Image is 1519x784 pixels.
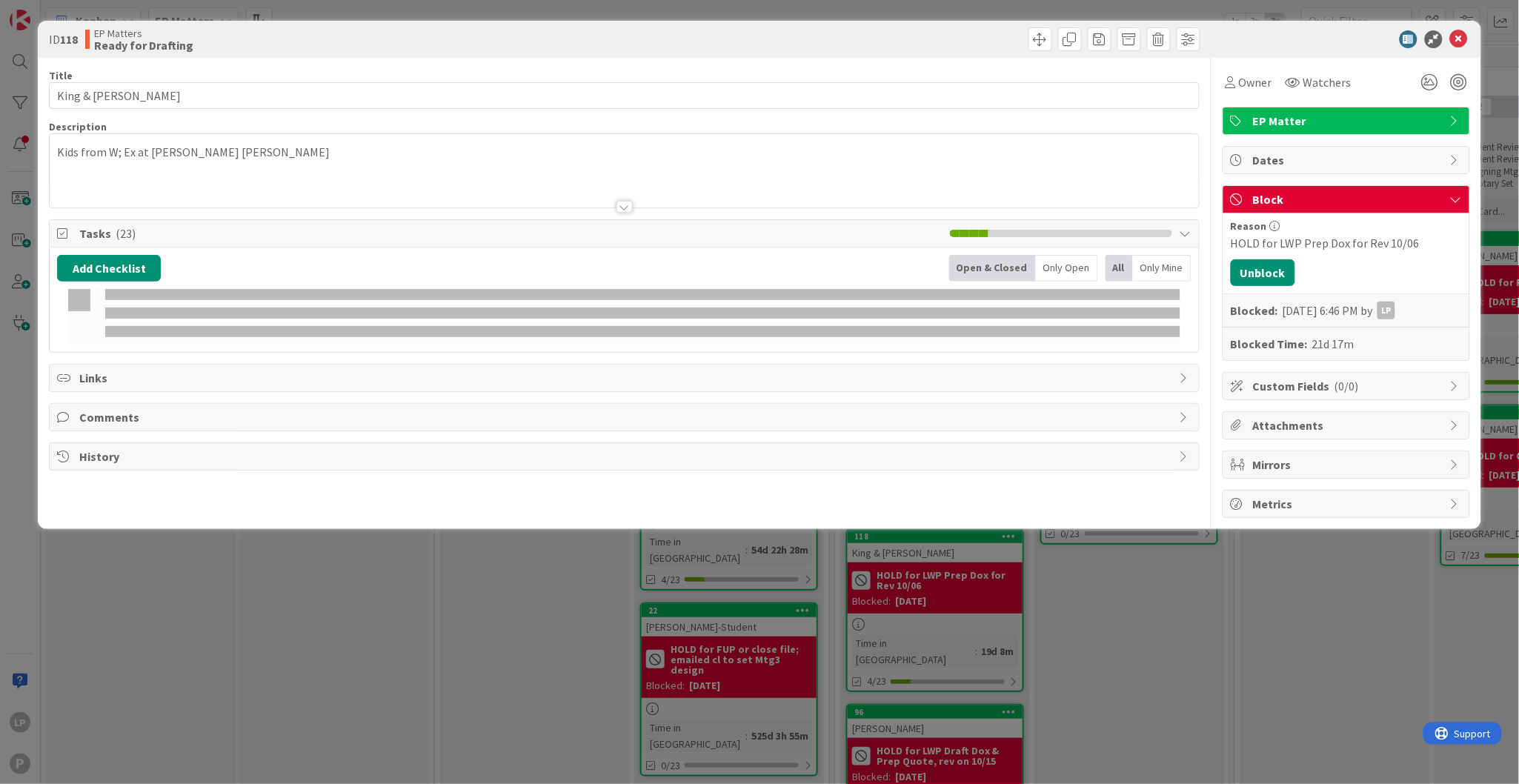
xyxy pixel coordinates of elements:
[79,225,943,242] span: Tasks
[1253,190,1443,208] span: Block
[57,255,161,282] button: Add Checklist
[1283,302,1395,319] div: [DATE] 6:46 PM by
[79,448,1172,465] span: History
[49,120,107,133] span: Description
[1253,495,1443,513] span: Metrics
[1133,255,1191,282] div: Only Mine
[1106,255,1133,282] div: All
[949,255,1036,282] div: Open & Closed
[1253,456,1443,474] span: Mirrors
[1231,302,1278,319] b: Blocked:
[49,30,78,48] span: ID
[79,369,1172,387] span: Links
[94,27,193,39] span: EP Matters
[1312,335,1355,353] div: 21d 17m
[1239,73,1272,91] span: Owner
[1253,151,1443,169] span: Dates
[60,32,78,47] b: 118
[31,2,67,20] span: Support
[1231,259,1295,286] button: Unblock
[1253,416,1443,434] span: Attachments
[1036,255,1098,282] div: Only Open
[1253,377,1443,395] span: Custom Fields
[79,408,1172,426] span: Comments
[1231,335,1308,353] b: Blocked Time:
[1377,302,1395,319] div: LP
[1231,234,1462,252] div: HOLD for LWP Prep Dox for Rev 10/06
[94,39,193,51] b: Ready for Drafting
[116,226,136,241] span: ( 23 )
[1253,112,1443,130] span: EP Matter
[1303,73,1352,91] span: Watchers
[1334,379,1359,393] span: ( 0/0 )
[49,69,73,82] label: Title
[49,82,1200,109] input: type card name here...
[57,144,1191,161] p: Kids from W; Ex at [PERSON_NAME] [PERSON_NAME]
[1231,221,1267,231] span: Reason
